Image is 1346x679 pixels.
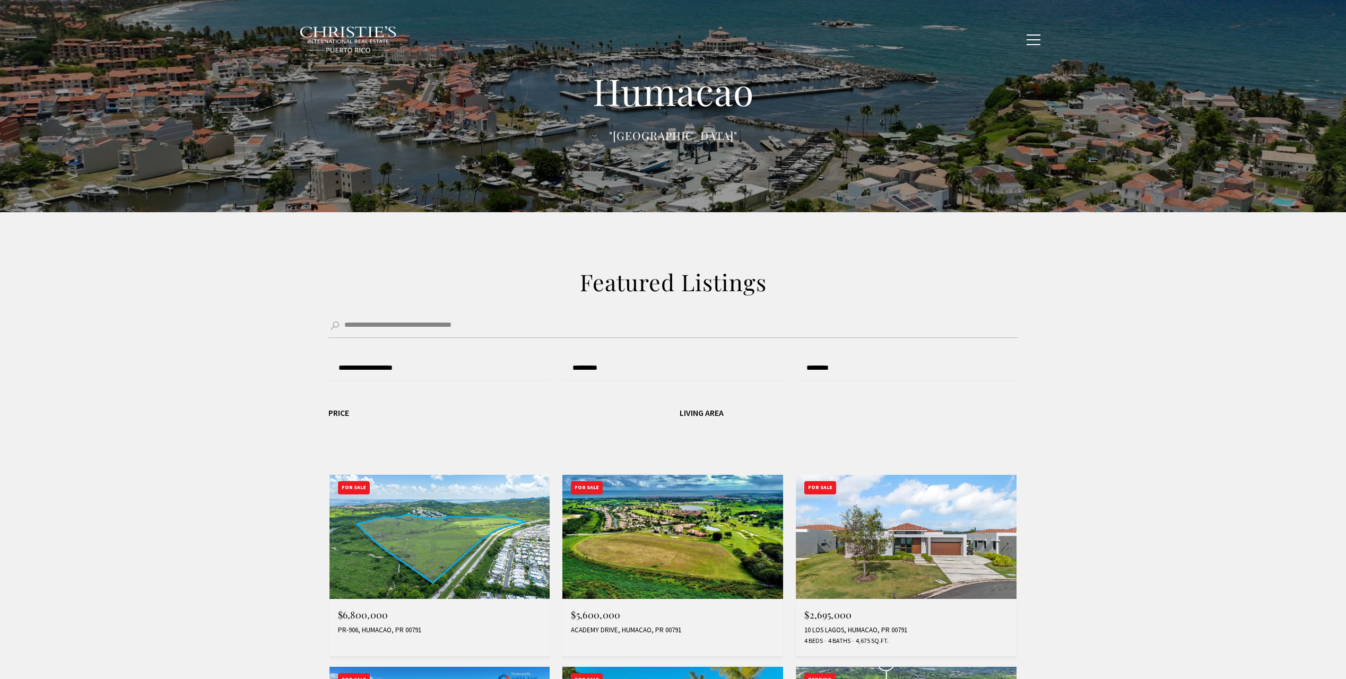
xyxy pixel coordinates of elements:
[804,637,823,646] span: 4 Beds
[328,408,349,417] div: Price
[804,626,1008,634] div: 10 LOS LAGOS, HUMACAO, PR 00791
[329,475,550,656] a: For Sale $6,800,000 PR-906, HUMACAO, PR 00791
[826,637,850,646] span: 4 Baths
[562,475,783,656] a: For Sale $5,600,000 ACADEMY DRIVE, HUMACAO, PR 00791
[571,626,775,634] div: ACADEMY DRIVE, HUMACAO, PR 00791
[338,608,388,621] span: $6,800,000
[804,608,852,621] span: $2,695,000
[338,626,542,634] div: PR-906, HUMACAO, PR 00791
[853,637,889,646] span: 4,675 Sq.Ft.
[680,408,724,417] div: Living Area
[461,127,885,144] p: "[GEOGRAPHIC_DATA]"
[299,26,398,54] img: Christie's International Real Estate black text logo
[804,481,836,494] div: For Sale
[336,267,1010,297] h2: Featured Listings
[461,68,885,115] h1: Humacao
[571,608,620,621] span: $5,600,000
[338,481,370,494] div: For Sale
[796,475,1017,656] a: For Sale $2,695,000 10 LOS LAGOS, HUMACAO, PR 00791 4 Beds 4 Baths 4,675 Sq.Ft.
[571,481,603,494] div: For Sale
